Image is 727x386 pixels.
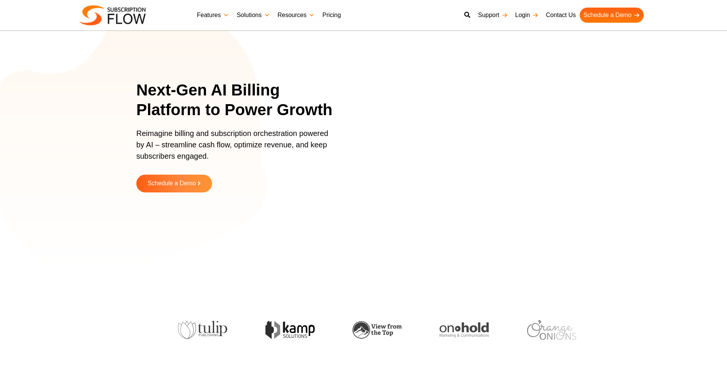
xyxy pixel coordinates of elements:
[136,128,333,169] p: Reimagine billing and subscription orchestration powered by AI – streamline cash flow, optimize r...
[439,322,488,338] img: onhold-marketing
[474,8,511,23] a: Support
[274,8,318,23] a: Resources
[526,320,576,339] img: orange-onions
[233,8,274,23] a: Solutions
[512,8,542,23] a: Login
[265,321,314,339] img: kamp-solution
[136,80,343,120] h1: Next-Gen AI Billing Platform to Power Growth
[352,321,401,339] img: view-from-the-top
[136,175,212,192] a: Schedule a Demo
[178,321,227,339] img: tulip-publishing
[318,8,345,23] a: Pricing
[542,8,580,23] a: Contact Us
[193,8,233,23] a: Features
[580,8,644,23] a: Schedule a Demo
[148,180,196,187] span: Schedule a Demo
[80,5,146,25] img: Subscriptionflow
